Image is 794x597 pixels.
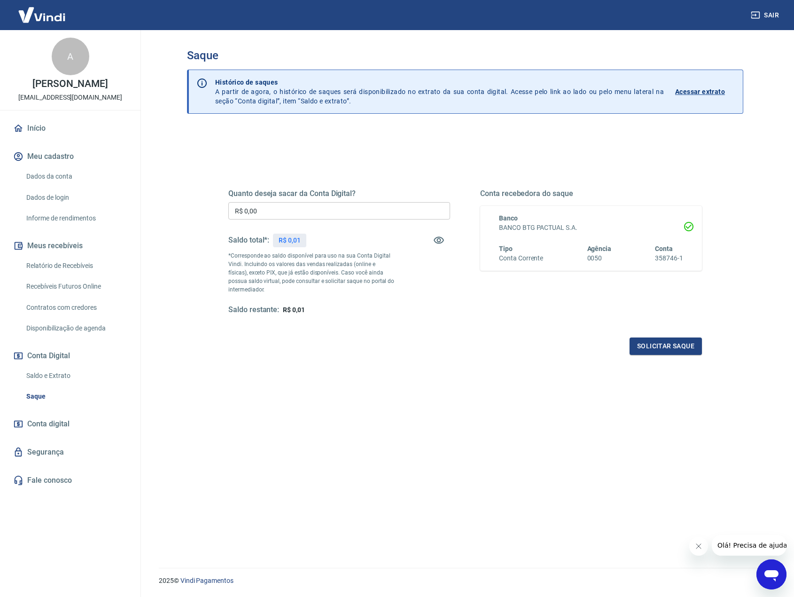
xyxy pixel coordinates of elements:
[499,253,543,263] h6: Conta Corrente
[23,366,129,385] a: Saldo e Extrato
[630,338,702,355] button: Solicitar saque
[23,188,129,207] a: Dados de login
[23,298,129,317] a: Contratos com credores
[23,387,129,406] a: Saque
[228,305,279,315] h5: Saldo restante:
[655,245,673,252] span: Conta
[27,417,70,431] span: Conta digital
[18,93,122,102] p: [EMAIL_ADDRESS][DOMAIN_NAME]
[52,38,89,75] div: A
[32,79,108,89] p: [PERSON_NAME]
[11,236,129,256] button: Meus recebíveis
[675,87,725,96] p: Acessar extrato
[23,256,129,275] a: Relatório de Recebíveis
[283,306,305,314] span: R$ 0,01
[11,146,129,167] button: Meu cadastro
[480,189,702,198] h5: Conta recebedora do saque
[187,49,743,62] h3: Saque
[159,576,771,586] p: 2025 ©
[23,277,129,296] a: Recebíveis Futuros Online
[756,559,786,589] iframe: Botão para abrir a janela de mensagens
[11,346,129,366] button: Conta Digital
[11,442,129,463] a: Segurança
[23,209,129,228] a: Informe de rendimentos
[11,470,129,491] a: Fale conosco
[675,78,735,106] a: Acessar extrato
[180,577,234,584] a: Vindi Pagamentos
[689,537,708,556] iframe: Fechar mensagem
[499,245,513,252] span: Tipo
[228,189,450,198] h5: Quanto deseja sacar da Conta Digital?
[23,167,129,186] a: Dados da conta
[228,236,269,245] h5: Saldo total*:
[215,78,664,106] p: A partir de agora, o histórico de saques será disponibilizado no extrato da sua conta digital. Ac...
[749,7,783,24] button: Sair
[587,253,612,263] h6: 0050
[215,78,664,87] p: Histórico de saques
[587,245,612,252] span: Agência
[712,535,786,556] iframe: Mensagem da empresa
[11,414,129,434] a: Conta digital
[499,223,683,233] h6: BANCO BTG PACTUAL S.A.
[228,251,395,294] p: *Corresponde ao saldo disponível para uso na sua Conta Digital Vindi. Incluindo os valores das ve...
[655,253,683,263] h6: 358746-1
[499,214,518,222] span: Banco
[11,118,129,139] a: Início
[11,0,72,29] img: Vindi
[279,236,301,245] p: R$ 0,01
[23,319,129,338] a: Disponibilização de agenda
[6,7,79,14] span: Olá! Precisa de ajuda?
